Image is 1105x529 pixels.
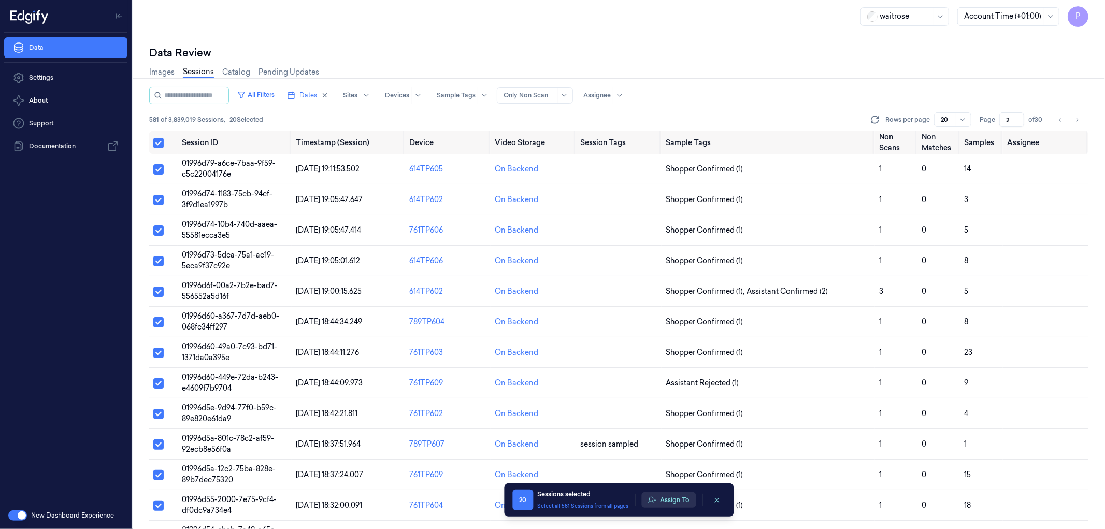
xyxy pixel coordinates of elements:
[537,490,628,499] div: Sessions selected
[296,439,361,449] span: [DATE] 18:37:51.964
[666,164,743,175] span: Shopper Confirmed (1)
[965,470,971,479] span: 15
[495,469,538,480] div: On Backend
[178,131,292,154] th: Session ID
[1003,131,1088,154] th: Assignee
[292,131,406,154] th: Timestamp (Session)
[580,439,638,449] span: session sampled
[409,408,486,419] div: 761TP602
[980,115,995,124] span: Page
[409,347,486,358] div: 761TP603
[879,287,883,296] span: 3
[409,286,486,297] div: 614TP602
[182,311,279,332] span: 01996d60-a367-7d7d-aeb0-068fc34ff297
[149,46,1088,60] div: Data Review
[879,470,882,479] span: 1
[182,250,274,270] span: 01996d73-5dca-75a1-ac19-5eca9f37c92e
[182,373,278,393] span: 01996d60-449e-72da-b243-e4609f7b9704
[917,131,960,154] th: Non Matches
[182,342,277,362] span: 01996d60-49a0-7c93-bd71-1371da0a395e
[879,225,882,235] span: 1
[879,378,882,388] span: 1
[296,225,361,235] span: [DATE] 19:05:47.414
[965,348,973,357] span: 23
[1068,6,1088,27] button: P
[1053,112,1068,127] button: Go to previous page
[537,502,628,510] button: Select all 581 Sessions from all pages
[182,464,276,484] span: 01996d5a-12c2-75ba-828e-89b7dec75320
[495,408,538,419] div: On Backend
[495,378,538,389] div: On Backend
[965,256,969,265] span: 8
[922,348,926,357] span: 0
[4,136,127,156] a: Documentation
[666,194,743,205] span: Shopper Confirmed (1)
[709,492,725,508] button: clearSelection
[666,378,739,389] span: Assistant Rejected (1)
[879,501,882,510] span: 1
[153,195,164,205] button: Select row
[666,408,743,419] span: Shopper Confirmed (1)
[922,225,926,235] span: 0
[153,501,164,511] button: Select row
[965,409,969,418] span: 4
[965,164,971,174] span: 14
[233,87,279,103] button: All Filters
[885,115,930,124] p: Rows per page
[296,501,362,510] span: [DATE] 18:32:00.091
[922,409,926,418] span: 0
[495,500,538,511] div: On Backend
[296,348,359,357] span: [DATE] 18:44:11.276
[1070,112,1084,127] button: Go to next page
[153,348,164,358] button: Select row
[296,317,362,326] span: [DATE] 18:44:34.249
[922,317,926,326] span: 0
[879,256,882,265] span: 1
[299,91,317,100] span: Dates
[153,317,164,327] button: Select row
[111,8,127,24] button: Toggle Navigation
[153,164,164,175] button: Select row
[296,256,360,265] span: [DATE] 19:05:01.612
[405,131,491,154] th: Device
[409,194,486,205] div: 614TP602
[922,195,926,204] span: 0
[153,378,164,389] button: Select row
[965,501,971,510] span: 18
[965,287,969,296] span: 5
[666,347,743,358] span: Shopper Confirmed (1)
[747,286,828,297] span: Assistant Confirmed (2)
[922,378,926,388] span: 0
[182,281,278,301] span: 01996d6f-00a2-7b2e-bad7-556552a5d16f
[182,159,276,179] span: 01996d79-a6ce-7baa-9f59-c5c22004176e
[879,195,882,204] span: 1
[922,256,926,265] span: 0
[965,195,969,204] span: 3
[409,225,486,236] div: 761TP606
[922,287,926,296] span: 0
[879,409,882,418] span: 1
[229,115,263,124] span: 20 Selected
[495,255,538,266] div: On Backend
[875,131,917,154] th: Non Scans
[879,439,882,449] span: 1
[495,286,538,297] div: On Backend
[153,470,164,480] button: Select row
[922,164,926,174] span: 0
[4,90,127,111] button: About
[409,317,486,327] div: 789TP604
[4,113,127,134] a: Support
[182,220,277,240] span: 01996d74-10b4-740d-aaea-55581ecca3e5
[495,317,538,327] div: On Backend
[149,67,175,78] a: Images
[666,469,743,480] span: Shopper Confirmed (1)
[960,131,1003,154] th: Samples
[965,317,969,326] span: 8
[576,131,662,154] th: Session Tags
[296,409,357,418] span: [DATE] 18:42:21.811
[153,225,164,236] button: Select row
[922,439,926,449] span: 0
[296,195,363,204] span: [DATE] 19:05:47.647
[153,409,164,419] button: Select row
[662,131,875,154] th: Sample Tags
